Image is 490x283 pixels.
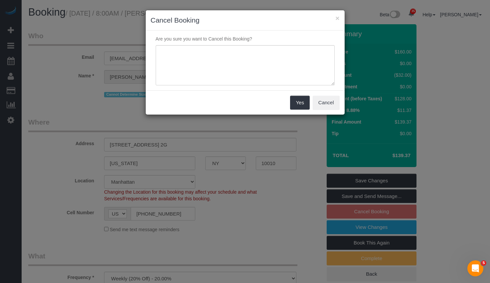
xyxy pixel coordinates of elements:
[151,36,340,42] p: Are you sure you want to Cancel this Booking?
[481,260,486,266] span: 5
[467,260,483,276] iframe: Intercom live chat
[290,96,309,110] button: Yes
[335,15,339,22] button: ×
[151,15,340,25] h3: Cancel Booking
[146,10,345,115] sui-modal: Cancel Booking
[313,96,340,110] button: Cancel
